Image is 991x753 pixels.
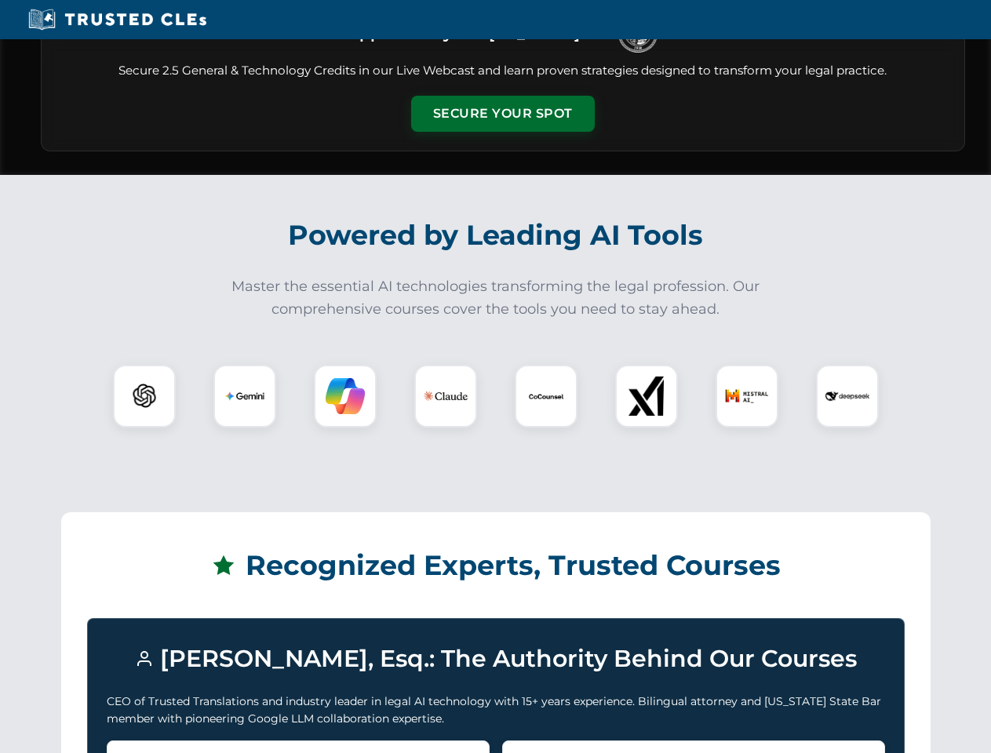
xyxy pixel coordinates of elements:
[107,638,885,680] h3: [PERSON_NAME], Esq.: The Authority Behind Our Courses
[87,538,905,593] h2: Recognized Experts, Trusted Courses
[825,374,869,418] img: DeepSeek Logo
[526,376,566,416] img: CoCounsel Logo
[716,365,778,427] div: Mistral AI
[414,365,477,427] div: Claude
[24,8,211,31] img: Trusted CLEs
[615,365,678,427] div: xAI
[113,365,176,427] div: ChatGPT
[725,374,769,418] img: Mistral AI Logo
[61,208,931,263] h2: Powered by Leading AI Tools
[816,365,879,427] div: DeepSeek
[314,365,377,427] div: Copilot
[122,373,167,419] img: ChatGPT Logo
[411,96,595,132] button: Secure Your Spot
[515,365,577,427] div: CoCounsel
[60,62,945,80] p: Secure 2.5 General & Technology Credits in our Live Webcast and learn proven strategies designed ...
[107,693,885,728] p: CEO of Trusted Translations and industry leader in legal AI technology with 15+ years experience....
[627,376,666,416] img: xAI Logo
[326,376,365,416] img: Copilot Logo
[225,376,264,416] img: Gemini Logo
[213,365,276,427] div: Gemini
[221,275,771,321] p: Master the essential AI technologies transforming the legal profession. Our comprehensive courses...
[424,374,468,418] img: Claude Logo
